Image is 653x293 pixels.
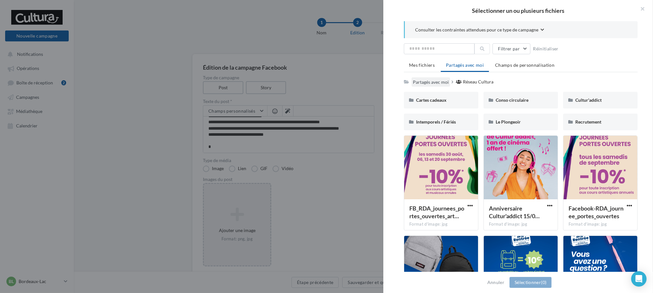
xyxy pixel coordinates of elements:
[409,205,464,220] span: FB_RDA_journees_portes_ouvertes_art et musique
[489,221,553,227] div: Format d'image: jpg
[495,62,554,68] span: Champs de personnalisation
[492,43,530,54] button: Filtrer par
[575,97,602,103] span: Cultur'addict
[575,119,601,125] span: Recrutement
[569,221,632,227] div: Format d'image: jpg
[394,8,643,13] h2: Sélectionner un ou plusieurs fichiers
[446,62,484,68] span: Partagés avec moi
[463,79,493,85] div: Réseau Cultura
[485,279,507,286] button: Annuler
[416,97,447,103] span: Cartes cadeaux
[631,271,647,287] div: Open Intercom Messenger
[409,62,435,68] span: Mes fichiers
[496,119,521,125] span: Le Plongeoir
[415,27,538,33] span: Consulter les contraintes attendues pour ce type de campagne
[530,45,561,53] button: Réinitialiser
[569,205,623,220] span: Facebook-RDA_journee_portes_ouvertes
[489,205,540,220] span: Anniversaire Cultur'addict 15/09 au 28/09
[409,221,473,227] div: Format d'image: jpg
[509,277,552,288] button: Sélectionner(0)
[541,280,546,285] span: (0)
[496,97,528,103] span: Conso circulaire
[415,26,544,34] button: Consulter les contraintes attendues pour ce type de campagne
[413,79,449,85] div: Partagés avec moi
[416,119,456,125] span: Intemporels / Fériés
